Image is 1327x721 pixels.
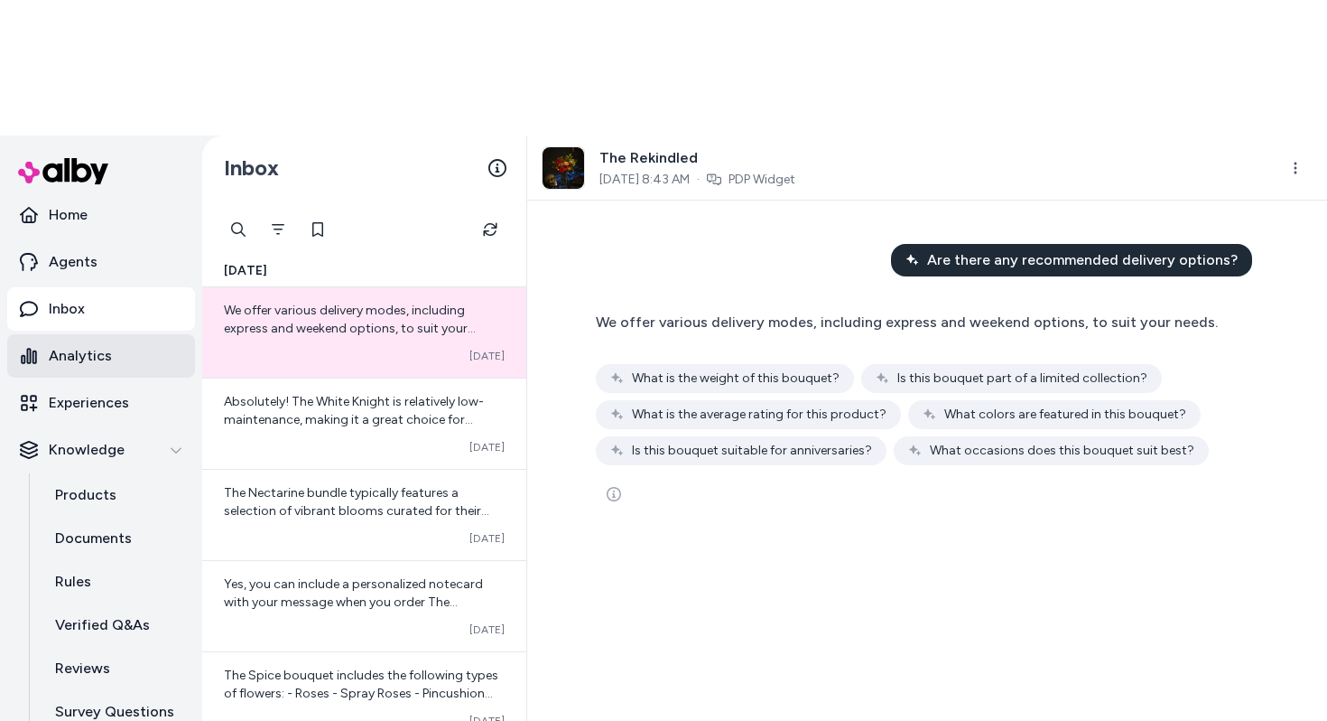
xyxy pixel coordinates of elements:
[49,345,112,367] p: Analytics
[224,485,502,573] span: The Nectarine bundle typically features a selection of vibrant blooms curated for their beauty an...
[49,204,88,226] p: Home
[260,211,296,248] button: Filter
[7,287,195,331] a: Inbox
[543,147,584,189] img: Rekindled_MainImage_PDP.jpg
[37,604,195,647] a: Verified Q&As
[7,381,195,425] a: Experiences
[18,158,108,184] img: alby Logo
[632,442,872,460] span: Is this bouquet suitable for anniversaries?
[224,303,476,354] span: We offer various delivery modes, including express and weekend options, to suit your needs.
[7,428,195,472] button: Knowledge
[927,249,1238,271] span: Are there any recommended delivery options?
[599,147,795,169] span: The Rekindled
[202,378,526,469] a: Absolutely! The White Knight is relatively low-maintenance, making it a great choice for beginner...
[632,370,840,388] span: What is the weight of this bouquet?
[469,623,505,637] span: [DATE]
[469,440,505,454] span: [DATE]
[37,647,195,690] a: Reviews
[596,476,632,512] button: See more
[202,560,526,651] a: Yes, you can include a personalized notecard with your message when you order The Mariposa bouque...
[697,171,700,189] span: ·
[469,531,505,546] span: [DATE]
[55,614,150,636] p: Verified Q&As
[49,439,125,461] p: Knowledge
[55,484,116,506] p: Products
[49,392,129,414] p: Experiences
[632,406,886,424] span: What is the average rating for this product?
[224,576,499,700] span: Yes, you can include a personalized notecard with your message when you order The Mariposa bouque...
[7,334,195,378] a: Analytics
[224,262,267,280] span: [DATE]
[599,171,690,189] span: [DATE] 8:43 AM
[728,171,795,189] a: PDP Widget
[55,528,132,549] p: Documents
[37,517,195,560] a: Documents
[202,287,526,378] a: We offer various delivery modes, including express and weekend options, to suit your needs.[DATE]
[37,473,195,517] a: Products
[472,211,508,248] button: Refresh
[944,406,1186,424] span: What colors are featured in this bouquet?
[202,469,526,560] a: The Nectarine bundle typically features a selection of vibrant blooms curated for their beauty an...
[7,240,195,284] a: Agents
[469,349,505,363] span: [DATE]
[930,442,1194,460] span: What occasions does this bouquet suit best?
[49,251,97,273] p: Agents
[7,193,195,237] a: Home
[897,370,1147,388] span: Is this bouquet part of a limited collection?
[49,298,85,320] p: Inbox
[55,658,110,679] p: Reviews
[224,394,484,445] span: Absolutely! The White Knight is relatively low-maintenance, making it a great choice for beginner...
[596,314,1218,331] span: We offer various delivery modes, including express and weekend options, to suit your needs.
[224,154,279,182] h2: Inbox
[37,560,195,604] a: Rules
[55,571,91,593] p: Rules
